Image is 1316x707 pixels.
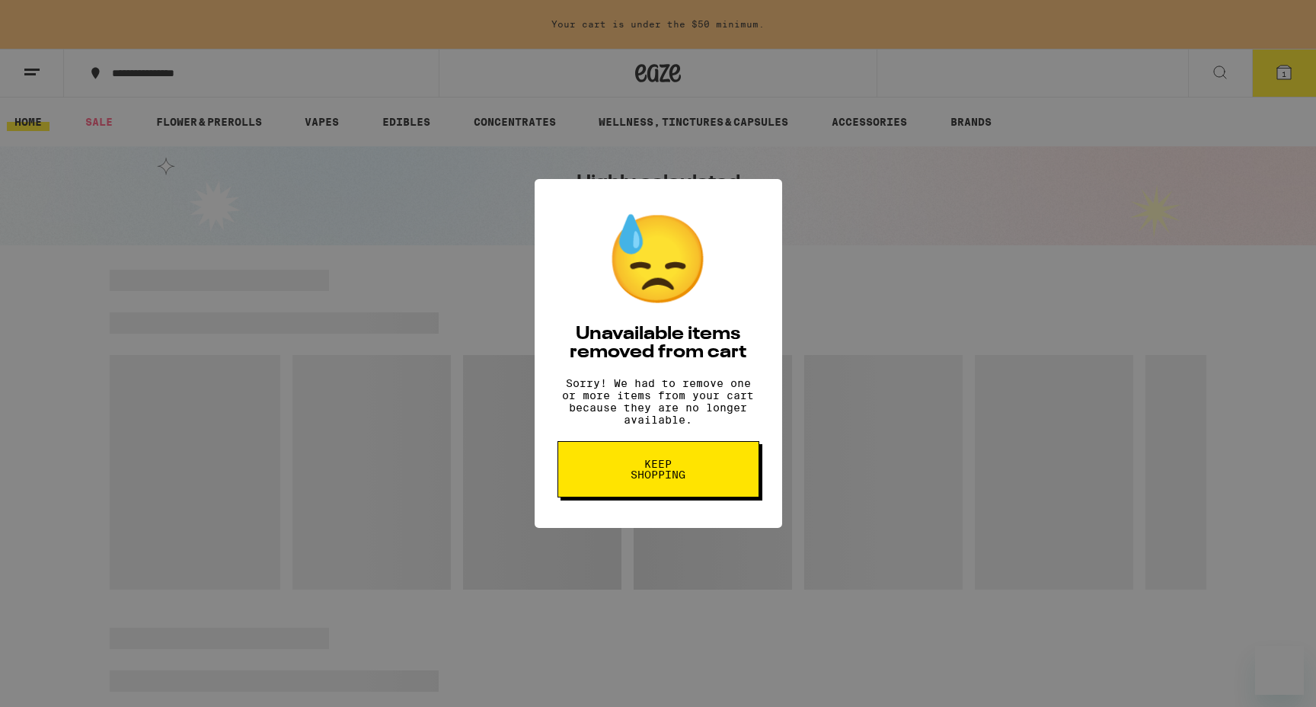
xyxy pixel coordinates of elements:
button: Keep Shopping [557,441,759,497]
p: Sorry! We had to remove one or more items from your cart because they are no longer available. [557,377,759,426]
span: Keep Shopping [619,459,698,480]
h2: Unavailable items removed from cart [557,325,759,362]
iframe: Button to launch messaging window [1255,646,1304,695]
div: 😓 [605,210,711,310]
